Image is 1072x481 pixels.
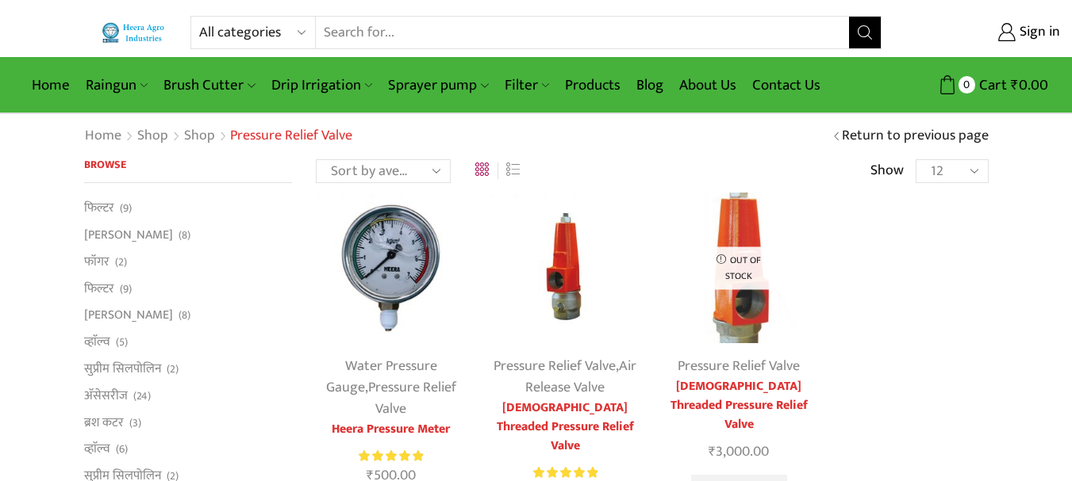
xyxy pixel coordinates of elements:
[84,382,128,409] a: अ‍ॅसेसरीज
[115,254,127,270] span: (2)
[959,76,975,93] span: 0
[116,441,128,457] span: (6)
[359,448,423,464] div: Rated 5.00 out of 5
[84,199,114,221] a: फिल्टर
[167,361,179,377] span: (2)
[316,159,451,183] select: Shop order
[326,354,437,399] a: Water Pressure Gauge
[129,415,141,431] span: (3)
[870,161,904,181] span: Show
[120,281,132,297] span: (9)
[84,409,124,436] a: ब्रश कटर
[179,227,190,243] span: (8)
[497,67,557,104] a: Filter
[842,126,989,147] a: Return to previous page
[671,67,744,104] a: About Us
[316,17,848,48] input: Search for...
[316,420,466,439] a: Heera Pressure Meter
[701,247,777,289] p: Out of stock
[490,193,640,342] img: Female threaded pressure relief valve
[316,356,466,420] div: ,
[1011,73,1019,97] span: ₹
[120,200,132,216] span: (9)
[849,17,881,48] button: Search button
[490,399,640,456] a: [DEMOGRAPHIC_DATA] Threaded Pressure Relief Valve
[316,193,466,342] img: Heera Pressure Meter
[975,74,1007,96] span: Cart
[84,355,161,382] a: सुप्रीम सिलपोलिन
[744,67,828,104] a: Contact Us
[263,67,380,104] a: Drip Irrigation
[628,67,671,104] a: Blog
[84,248,110,275] a: फॉगर
[84,155,126,174] span: Browse
[368,376,456,421] a: Pressure Relief Valve
[183,126,216,147] a: Shop
[380,67,496,104] a: Sprayer pump
[84,302,173,329] a: [PERSON_NAME]
[490,356,640,399] div: ,
[84,329,110,356] a: व्हाॅल्व
[709,440,716,464] span: ₹
[116,334,128,350] span: (5)
[494,354,616,378] a: Pressure Relief Valve
[664,377,814,434] a: [DEMOGRAPHIC_DATA] Threaded Pressure Relief Valve
[136,126,169,147] a: Shop
[557,67,628,104] a: Products
[525,354,636,399] a: Air Release Valve
[84,126,122,147] a: Home
[1011,73,1048,97] bdi: 0.00
[897,71,1048,100] a: 0 Cart ₹0.00
[678,354,800,378] a: Pressure Relief Valve
[230,128,352,145] h1: Pressure Relief Valve
[133,388,151,404] span: (24)
[709,440,769,464] bdi: 3,000.00
[179,307,190,323] span: (8)
[533,464,597,481] div: Rated 5.00 out of 5
[359,448,423,464] span: Rated out of 5
[1016,22,1060,43] span: Sign in
[664,193,814,342] img: male threaded pressure relief valve
[156,67,263,104] a: Brush Cutter
[905,18,1060,47] a: Sign in
[84,222,173,249] a: [PERSON_NAME]
[84,436,110,463] a: व्हाॅल्व
[84,275,114,302] a: फिल्टर
[78,67,156,104] a: Raingun
[84,126,352,147] nav: Breadcrumb
[533,464,597,481] span: Rated out of 5
[24,67,78,104] a: Home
